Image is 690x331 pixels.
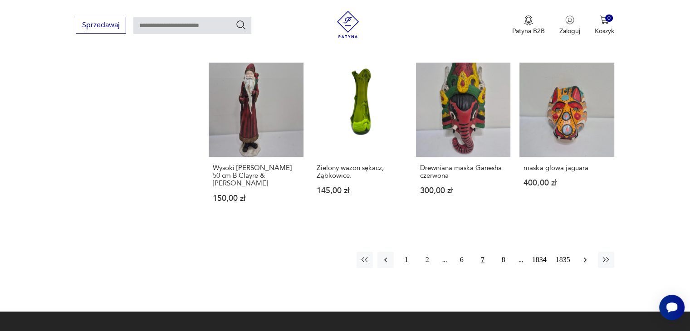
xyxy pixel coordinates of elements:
[317,164,403,180] h3: Zielony wazon sękacz, Ząbkowice.
[495,252,512,268] button: 8
[512,27,545,35] p: Patyna B2B
[209,63,303,220] a: Wysoki Mikołaj Ozdobny 50 cm B Clayre & EefWysoki [PERSON_NAME] 50 cm B Clayre & [PERSON_NAME]150...
[519,63,614,220] a: maska głowa jaguaramaska głowa jaguara400,00 zł
[559,15,580,35] button: Zaloguj
[659,295,685,320] iframe: Smartsupp widget button
[420,187,506,195] p: 300,00 zł
[553,252,573,268] button: 1835
[595,27,614,35] p: Koszyk
[317,187,403,195] p: 145,00 zł
[600,15,609,24] img: Ikona koszyka
[524,15,533,25] img: Ikona medalu
[605,15,613,22] div: 0
[76,23,126,29] a: Sprzedawaj
[475,252,491,268] button: 7
[398,252,415,268] button: 1
[420,164,506,180] h3: Drewniana maska Ganesha czerwona
[512,15,545,35] button: Patyna B2B
[235,19,246,30] button: Szukaj
[213,164,299,187] h3: Wysoki [PERSON_NAME] 50 cm B Clayre & [PERSON_NAME]
[595,15,614,35] button: 0Koszyk
[419,252,436,268] button: 2
[213,195,299,202] p: 150,00 zł
[313,63,407,220] a: Zielony wazon sękacz, Ząbkowice.Zielony wazon sękacz, Ząbkowice.145,00 zł
[334,11,362,38] img: Patyna - sklep z meblami i dekoracjami vintage
[416,63,510,220] a: Drewniana maska Ganesha czerwonaDrewniana maska Ganesha czerwona300,00 zł
[559,27,580,35] p: Zaloguj
[524,179,610,187] p: 400,00 zł
[565,15,574,24] img: Ikonka użytkownika
[530,252,549,268] button: 1834
[454,252,470,268] button: 6
[512,15,545,35] a: Ikona medaluPatyna B2B
[76,17,126,34] button: Sprzedawaj
[524,164,610,172] h3: maska głowa jaguara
